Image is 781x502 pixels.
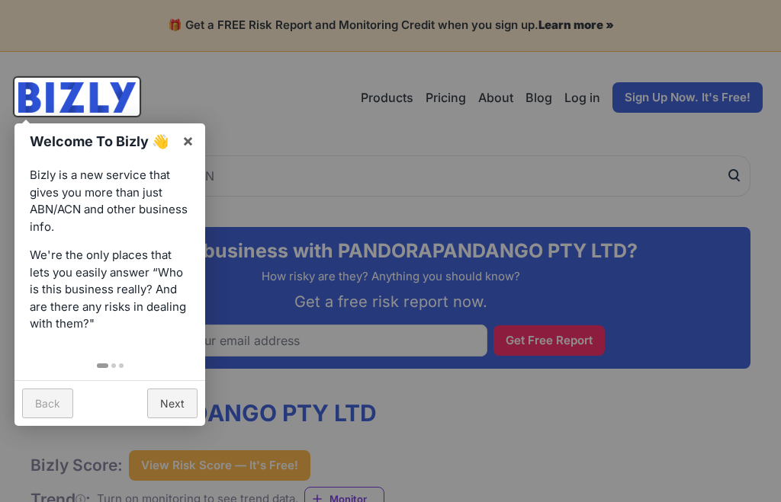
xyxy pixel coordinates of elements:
h1: Welcome To Bizly 👋 [30,131,174,152]
p: We're the only places that lets you easily answer “Who is this business really? And are there any... [30,247,190,333]
a: Back [22,388,73,418]
a: × [171,123,205,158]
p: Bizly is a new service that gives you more than just ABN/ACN and other business info. [30,167,190,235]
a: Next [147,388,198,418]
